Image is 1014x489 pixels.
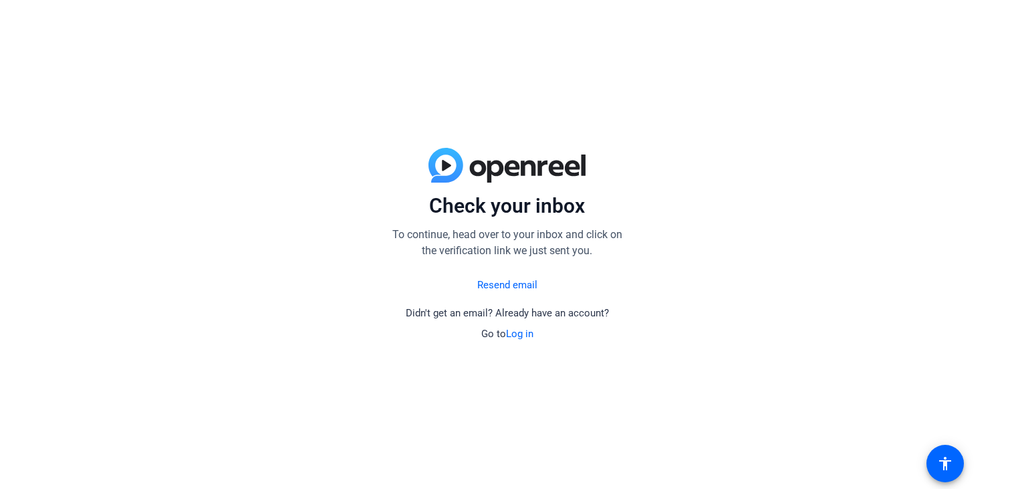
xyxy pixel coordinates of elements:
span: Go to [481,328,533,340]
p: To continue, head over to your inbox and click on the verification link we just sent you. [387,227,628,259]
a: Log in [506,328,533,340]
p: Check your inbox [387,193,628,219]
span: Didn't get an email? Already have an account? [406,307,609,319]
img: blue-gradient.svg [428,148,586,183]
a: Resend email [477,278,537,293]
mat-icon: accessibility [937,456,953,472]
